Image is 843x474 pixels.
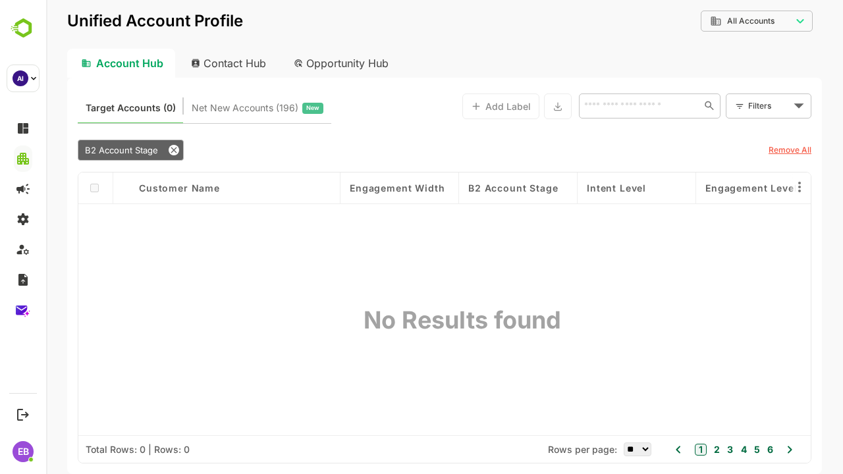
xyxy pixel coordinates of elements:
button: 3 [678,442,687,457]
div: Filters [702,99,744,113]
span: Engagement Level [659,182,751,194]
div: Filters [701,92,765,120]
div: Opportunity Hub [237,49,354,78]
p: Unified Account Profile [21,13,197,29]
button: Export the selected data as CSV [498,93,526,119]
img: BambooboxLogoMark.f1c84d78b4c51b1a7b5f700c9845e183.svg [7,16,40,41]
button: Logout [14,406,32,423]
button: 4 [692,442,701,457]
span: Engagement Width [304,182,398,194]
div: All Accounts [664,15,746,27]
div: B2 Account Stage [32,140,138,161]
button: 5 [705,442,714,457]
span: Net New Accounts ( 196 ) [146,99,252,117]
div: EB [13,441,34,462]
button: 1 [649,444,661,456]
div: AI [13,70,28,86]
span: All Accounts [681,16,728,26]
span: Intent Level [541,182,600,194]
span: Customer Name [93,182,174,194]
span: B2 Account Stage [39,145,112,155]
u: Remove All [722,145,765,155]
div: Contact Hub [134,49,232,78]
span: B2 Account Stage [422,182,512,194]
div: All Accounts [655,9,767,34]
span: Known accounts you’ve identified to target - imported from CRM, Offline upload, or promoted from ... [40,99,130,117]
div: Total Rows: 0 | Rows: 0 [40,444,144,455]
div: Newly surfaced ICP-fit accounts from Intent, Website, LinkedIn, and other engagement signals. [146,99,277,117]
button: Add Label [416,93,493,119]
button: 6 [718,442,727,457]
span: New [260,99,273,117]
button: 2 [665,442,674,457]
div: Account Hub [21,49,129,78]
div: No Results found [398,204,433,435]
span: Rows per page: [502,444,571,455]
